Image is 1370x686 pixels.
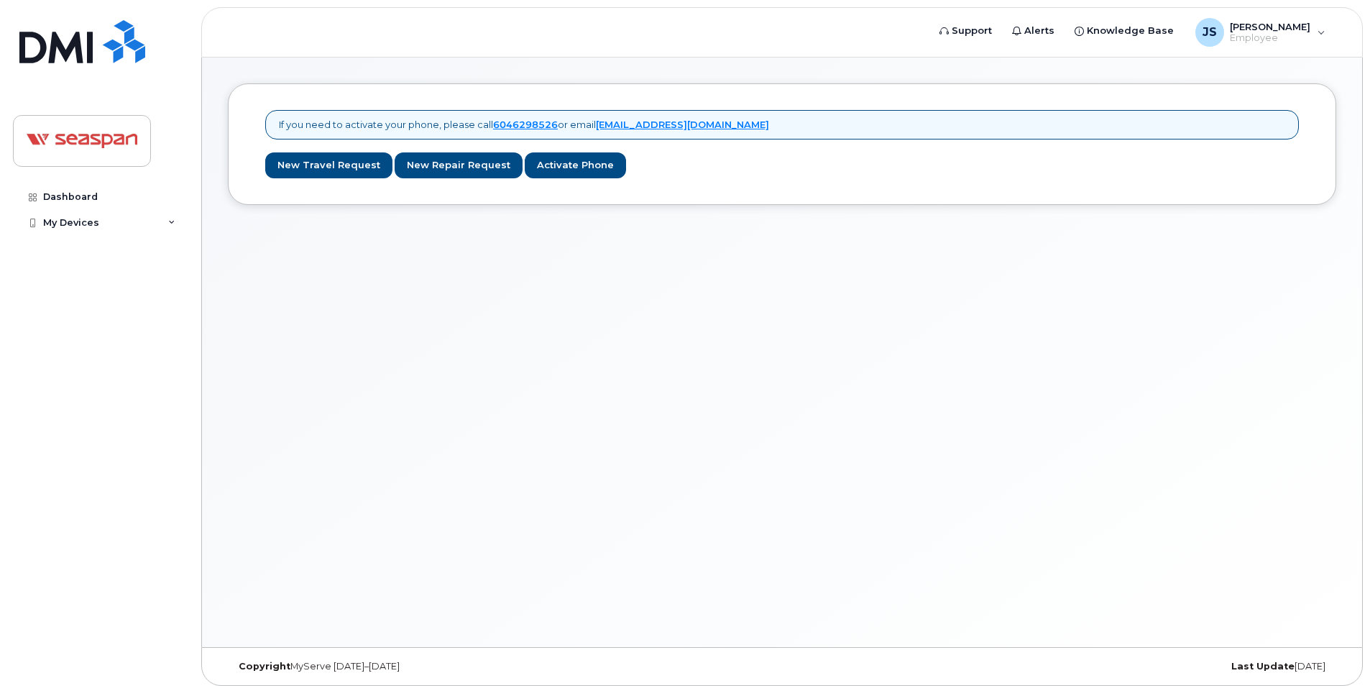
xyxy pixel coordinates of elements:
[1231,661,1295,672] strong: Last Update
[228,661,597,672] div: MyServe [DATE]–[DATE]
[265,152,392,179] a: New Travel Request
[967,661,1336,672] div: [DATE]
[395,152,523,179] a: New Repair Request
[279,118,769,132] p: If you need to activate your phone, please call or email
[493,119,558,130] a: 6046298526
[596,119,769,130] a: [EMAIL_ADDRESS][DOMAIN_NAME]
[525,152,626,179] a: Activate Phone
[239,661,290,672] strong: Copyright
